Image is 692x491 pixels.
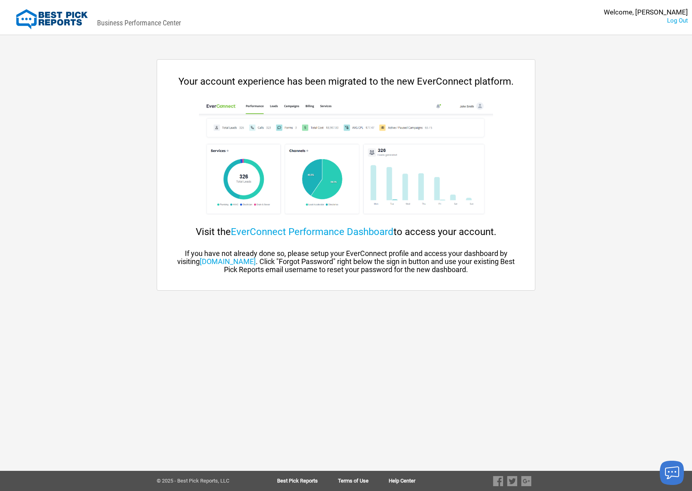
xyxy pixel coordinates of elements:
[604,8,688,17] div: Welcome, [PERSON_NAME]
[231,226,394,237] a: EverConnect Performance Dashboard
[199,99,493,220] img: cp-dashboard.png
[173,250,519,274] div: If you have not already done so, please setup your EverConnect profile and access your dashboard ...
[667,17,688,24] a: Log Out
[157,478,251,484] div: © 2025 - Best Pick Reports, LLC
[277,478,338,484] a: Best Pick Reports
[173,226,519,237] div: Visit the to access your account.
[338,478,389,484] a: Terms of Use
[173,76,519,87] div: Your account experience has been migrated to the new EverConnect platform.
[389,478,415,484] a: Help Center
[660,461,684,485] button: Launch chat
[200,257,256,266] a: [DOMAIN_NAME]
[16,9,88,29] img: Best Pick Reports Logo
